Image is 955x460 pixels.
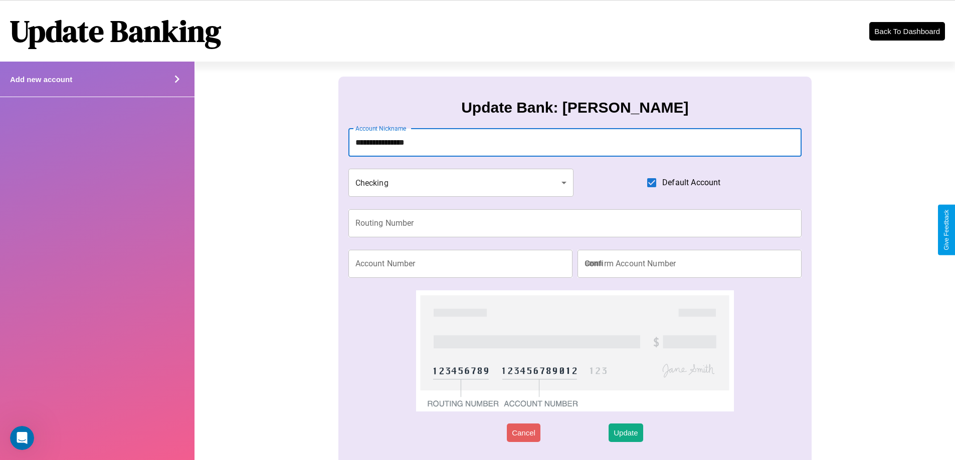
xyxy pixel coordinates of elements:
label: Account Nickname [355,124,407,133]
h3: Update Bank: [PERSON_NAME] [461,99,688,116]
button: Cancel [507,423,540,442]
div: Give Feedback [943,210,950,250]
img: check [416,290,733,411]
h4: Add new account [10,75,72,84]
div: Checking [348,169,574,197]
iframe: Intercom live chat [10,426,34,450]
button: Back To Dashboard [869,22,945,41]
span: Default Account [662,177,720,189]
h1: Update Banking [10,11,221,52]
button: Update [609,423,643,442]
